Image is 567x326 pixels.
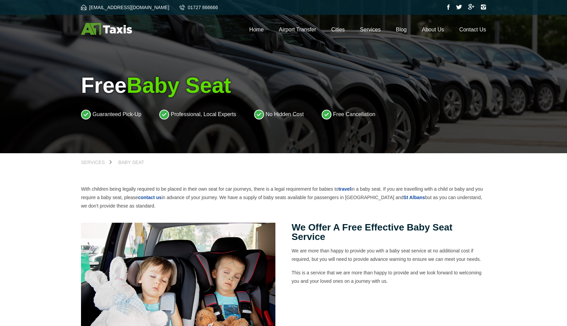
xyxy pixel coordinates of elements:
[322,109,375,119] li: Free Cancellation
[127,73,231,98] span: Baby Seat
[81,23,132,35] img: A1 Taxis St Albans LTD
[481,4,486,10] img: Instagram
[249,27,264,32] a: Home
[279,27,316,32] a: Airport Transfer
[81,160,105,165] span: Services
[292,269,486,286] p: This is a service that we are more than happy to provide and we look forward to welcoming you and...
[81,109,141,119] li: Guaranteed Pick-Up
[447,4,450,10] img: Facebook
[292,247,486,264] p: We are more than happy to provide you with a baby seat service at no additional cost if required,...
[159,109,236,119] li: Professional, Local Experts
[81,5,169,10] a: [EMAIL_ADDRESS][DOMAIN_NAME]
[81,160,112,165] a: Services
[396,27,407,32] a: Blog
[459,27,486,32] a: Contact Us
[360,27,381,32] a: Services
[254,109,304,119] li: No Hidden Cost
[422,27,444,32] a: About Us
[339,186,351,192] a: travel
[138,195,162,200] a: contact us
[331,27,345,32] a: Cities
[403,195,425,200] a: St Albans
[468,4,475,10] img: Google Plus
[456,5,462,9] img: Twitter
[81,73,486,98] h1: Free
[118,160,144,165] span: Baby Seat
[292,223,486,242] h2: We offer a free effective baby seat service
[81,185,486,210] p: With children being legally required to be placed in their own seat for car journeys, there is a ...
[112,160,151,165] a: Baby Seat
[180,5,218,10] a: 01727 866666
